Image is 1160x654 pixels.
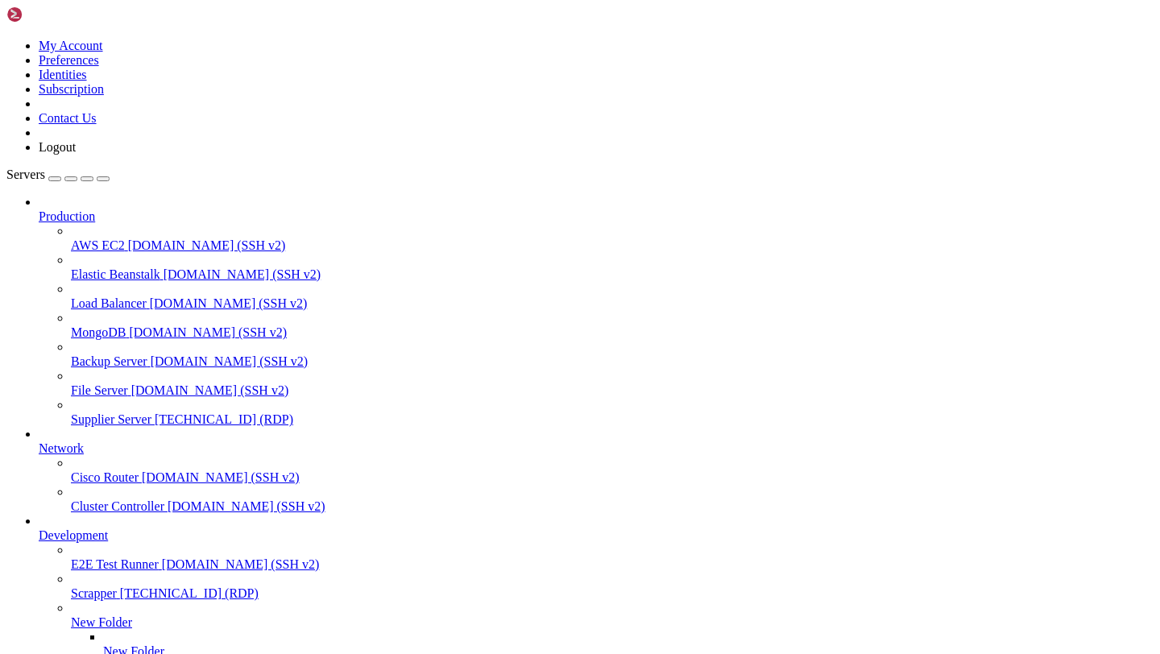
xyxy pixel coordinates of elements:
a: File Server [DOMAIN_NAME] (SSH v2) [71,383,1154,398]
span: Production [39,209,95,223]
li: Cluster Controller [DOMAIN_NAME] (SSH v2) [71,485,1154,514]
span: New Folder [71,615,132,629]
span: [DOMAIN_NAME] (SSH v2) [164,267,321,281]
a: Cluster Controller [DOMAIN_NAME] (SSH v2) [71,499,1154,514]
a: E2E Test Runner [DOMAIN_NAME] (SSH v2) [71,557,1154,572]
span: [DOMAIN_NAME] (SSH v2) [142,470,300,484]
span: Scrapper [71,586,117,600]
a: Backup Server [DOMAIN_NAME] (SSH v2) [71,354,1154,369]
span: Development [39,528,108,542]
span: [DOMAIN_NAME] (SSH v2) [162,557,320,571]
li: Production [39,195,1154,427]
span: [DOMAIN_NAME] (SSH v2) [131,383,289,397]
span: [TECHNICAL_ID] (RDP) [120,586,259,600]
a: Supplier Server [TECHNICAL_ID] (RDP) [71,412,1154,427]
span: Network [39,441,84,455]
a: Identities [39,68,87,81]
li: MongoDB [DOMAIN_NAME] (SSH v2) [71,311,1154,340]
a: Subscription [39,82,104,96]
li: File Server [DOMAIN_NAME] (SSH v2) [71,369,1154,398]
a: Logout [39,140,76,154]
a: My Account [39,39,103,52]
span: File Server [71,383,128,397]
span: MongoDB [71,325,126,339]
span: [DOMAIN_NAME] (SSH v2) [129,325,287,339]
img: Shellngn [6,6,99,23]
span: AWS EC2 [71,238,125,252]
span: [DOMAIN_NAME] (SSH v2) [168,499,325,513]
span: [DOMAIN_NAME] (SSH v2) [150,296,308,310]
a: Production [39,209,1154,224]
a: MongoDB [DOMAIN_NAME] (SSH v2) [71,325,1154,340]
li: Backup Server [DOMAIN_NAME] (SSH v2) [71,340,1154,369]
span: E2E Test Runner [71,557,159,571]
span: Elastic Beanstalk [71,267,160,281]
li: Network [39,427,1154,514]
span: [TECHNICAL_ID] (RDP) [155,412,293,426]
a: Development [39,528,1154,543]
li: Load Balancer [DOMAIN_NAME] (SSH v2) [71,282,1154,311]
span: Cisco Router [71,470,139,484]
a: Load Balancer [DOMAIN_NAME] (SSH v2) [71,296,1154,311]
a: Contact Us [39,111,97,125]
span: [DOMAIN_NAME] (SSH v2) [151,354,309,368]
li: Cisco Router [DOMAIN_NAME] (SSH v2) [71,456,1154,485]
li: Scrapper [TECHNICAL_ID] (RDP) [71,572,1154,601]
li: Elastic Beanstalk [DOMAIN_NAME] (SSH v2) [71,253,1154,282]
a: Preferences [39,53,99,67]
span: Supplier Server [71,412,151,426]
span: Load Balancer [71,296,147,310]
li: AWS EC2 [DOMAIN_NAME] (SSH v2) [71,224,1154,253]
a: Scrapper [TECHNICAL_ID] (RDP) [71,586,1154,601]
span: [DOMAIN_NAME] (SSH v2) [128,238,286,252]
span: Servers [6,168,45,181]
a: AWS EC2 [DOMAIN_NAME] (SSH v2) [71,238,1154,253]
a: New Folder [71,615,1154,630]
li: Supplier Server [TECHNICAL_ID] (RDP) [71,398,1154,427]
span: Cluster Controller [71,499,164,513]
span: Backup Server [71,354,147,368]
a: Elastic Beanstalk [DOMAIN_NAME] (SSH v2) [71,267,1154,282]
li: E2E Test Runner [DOMAIN_NAME] (SSH v2) [71,543,1154,572]
a: Network [39,441,1154,456]
a: Servers [6,168,110,181]
a: Cisco Router [DOMAIN_NAME] (SSH v2) [71,470,1154,485]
